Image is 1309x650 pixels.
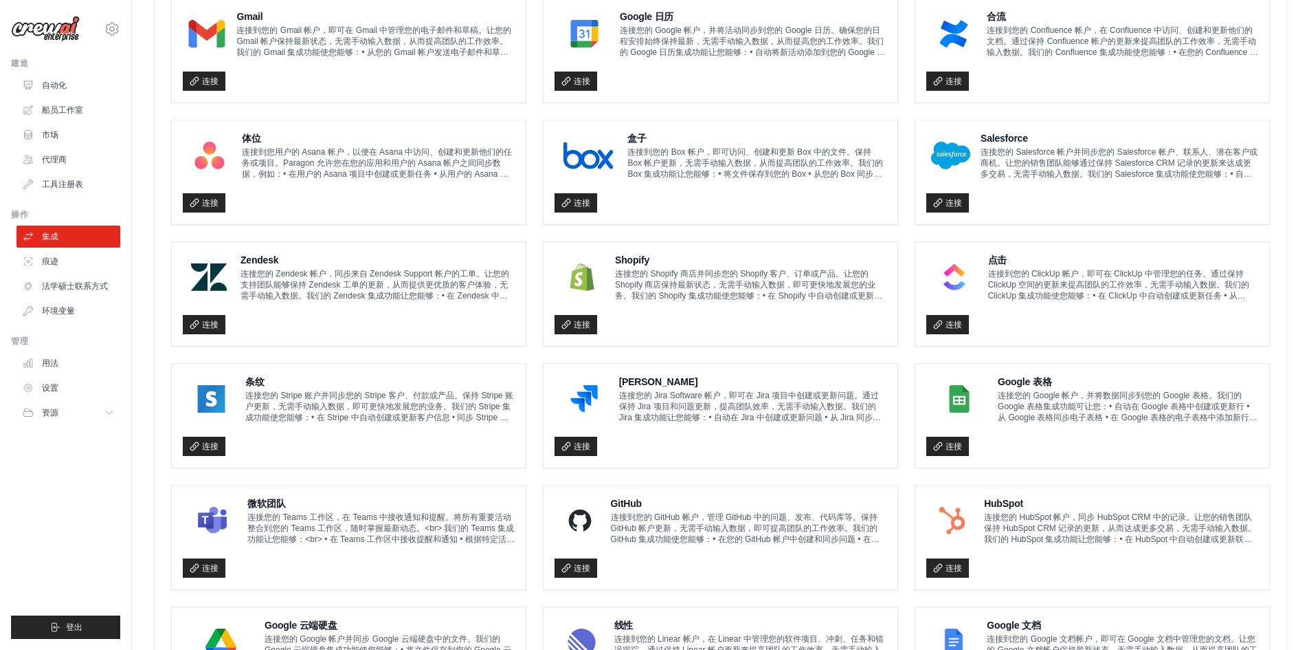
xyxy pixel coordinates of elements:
font: 自动化 [42,80,67,90]
font: 连接您的 HubSpot 帐户，同步 HubSpot CRM 中的记录。让您的销售团队保持 HubSpot CRM 记录的更新，从而达成更多交易，无需手动输入数据。我们的 HubSpot 集成功... [984,512,1256,566]
font: 痕迹 [42,257,58,266]
img: Zendesk 徽标 [187,263,231,291]
a: 市场 [16,124,120,146]
font: 连接 [946,320,962,329]
font: 连接到您的 Confluence 帐户，在 Confluence 中访问、创建和更新他们的文档。通过保持 Confluence 帐户的更新来提高团队的工作效率，无需手动输入数据。我们的 Conf... [987,25,1257,68]
font: 点击 [988,254,1007,266]
button: 资源 [16,402,120,424]
font: 连接 [574,563,590,573]
font: 操作 [11,210,28,219]
font: 环境变量 [42,306,75,316]
img: ClickUp 徽标 [930,263,978,291]
a: 船员工作室 [16,99,120,121]
a: 设置 [16,377,120,399]
font: 代理商 [42,155,67,164]
img: Gmail 徽标 [187,20,227,47]
font: [PERSON_NAME] [619,376,698,387]
font: Shopify [615,254,649,266]
font: 连接 [574,76,590,86]
img: GitHub 徽标 [559,507,601,534]
img: 标识 [11,16,80,42]
font: 连接 [946,563,962,573]
font: 盒子 [627,133,647,144]
font: GitHub [611,498,642,509]
font: 连接到您的 Box 帐户，即可访问、创建和更新 Box 中的文件。保持 Box 帐户更新，无需手动输入数据，从而提高团队的工作效率。我们的 Box 集成功能让您能够：• 将文件保存到您的 Box... [627,147,883,190]
font: 连接 [202,563,219,573]
font: 连接 [574,320,590,329]
font: Zendesk [240,254,278,266]
img: Salesforce 徽标 [930,142,971,169]
font: 连接到您的 ClickUp 帐户，即可在 ClickUp 中管理您的任务。通过保持 ClickUp 空间的更新来提高团队的工作效率，无需手动输入数据。我们的 ClickUp 集成功能使您能够：•... [988,269,1250,312]
font: 连接 [202,442,219,451]
font: 线性 [614,620,634,631]
a: 用法 [16,352,120,374]
a: 自动化 [16,74,120,96]
img: HubSpot 徽标 [930,507,974,534]
font: 设置 [42,383,58,393]
font: 连接 [574,198,590,208]
font: 登出 [66,622,82,632]
font: 连接您的 Google 帐户，并将活动同步到您的 Google 日历。确保您的日程安排始终保持最新，无需手动输入数据，从而提高您的工作效率。我们的 Google 日历集成功能让您能够：• 自动将... [620,25,885,68]
font: Salesforce [981,133,1028,144]
font: Google 日历 [620,11,673,22]
font: 合流 [987,11,1006,22]
font: 管理 [11,336,28,346]
font: 体位 [242,133,261,144]
font: 连接您的 Zendesk 帐户，同步来自 Zendesk Support 帐户的工单。让您的支持团队能够保持 Zendesk 工单的更新，从而提供更优质的客户体验，无需手动输入数据。我们的 Ze... [240,269,509,323]
a: 环境变量 [16,300,120,322]
font: Google 文档 [987,620,1040,631]
img: Shopify 徽标 [559,263,605,291]
font: 用法 [42,358,58,368]
font: 市场 [42,130,58,140]
font: 连接您的 Teams 工作区，在 Teams 中接收通知和提醒。将所有重要活动整合到您的 Teams 工作区，随时掌握最新动态。<br> 我们的 Teams 集成功能让您能够：<br> • 在 ... [247,512,514,555]
a: 代理商 [16,149,120,171]
font: 连接 [202,76,219,86]
font: 船员工作室 [42,105,83,115]
a: 工具注册表 [16,173,120,195]
font: 连接到您的 GitHub 帐户，管理 GitHub 中的问题、发布、代码库等。保持 GitHub 帐户更新，无需手动输入数据，即可提高团队的工作效率。我们的 GitHub 集成功能使您能够：• ... [611,512,885,566]
font: 资源 [42,408,58,418]
font: 建造 [11,58,28,68]
font: 连接 [202,320,219,329]
font: 连接 [946,76,962,86]
button: 登出 [11,616,120,639]
font: 连接到您的 Gmail 帐户，即可在 Gmail 中管理您的电子邮件和草稿。让您的 Gmail 帐户保持最新状态，无需手动输入数据，从而提高团队的工作效率。我们的 Gmail 集成功能使您能够：... [236,25,513,79]
img: Asana 标志 [187,142,232,169]
font: 微软团队 [247,498,285,509]
font: 连接 [946,198,962,208]
img: 盒子标志 [559,142,618,169]
font: 条纹 [245,376,265,387]
font: Google 云端硬盘 [265,620,337,631]
font: 连接您的 Jira Software 帐户，即可在 Jira 项目中创建或更新问题。通过保持 Jira 项目和问题更新，提高团队效率，无需手动输入数据。我们的 Jira 集成功能让您能够：• 自... [619,391,881,433]
font: 连接 [202,198,219,208]
font: 连接您的 Salesforce 帐户并同步您的 Salesforce 帐户、联系人、潜在客户或商机。让您的销售团队能够通过保持 Salesforce CRM 记录的更新来达成更多交易，无需手动输... [981,147,1257,201]
img: Google 日历徽标 [559,20,610,47]
font: 连接到您用户的 Asana 帐户，以便在 Asana 中访问、创建和更新他们的任务或项目。Paragon 允许您在您的应用和用户的 Asana 帐户之间同步数据，例如：• 在用户的 Asana ... [242,147,512,190]
font: 工具注册表 [42,180,83,189]
font: 集成 [42,232,58,241]
font: 连接 [574,442,590,451]
a: 痕迹 [16,250,120,272]
img: Confluence 徽标 [930,20,977,47]
font: 法学硕士联系方式 [42,281,108,291]
img: 条纹标志 [187,385,236,413]
font: 连接您的 Google 帐户，并将数据同步到您的 Google 表格。我们的 Google 表格集成功能可让您：• 自动在 Google 表格中创建或更新行 • 从 Google 表格同步电子表... [998,391,1257,433]
a: 集成 [16,226,120,248]
font: Gmail [236,11,262,22]
font: 连接您的 Shopify 商店并同步您的 Shopify 客户、订单或产品。让您的 Shopify 商店保持最新状态，无需手动输入数据，即可更快地发展您的业务。我们的 Shopify 集成功能使... [615,269,882,312]
img: Microsoft Teams 徽标 [187,507,238,534]
font: 连接 [946,442,962,451]
font: HubSpot [984,498,1023,509]
a: 法学硕士联系方式 [16,275,120,297]
font: 连接您的 Stripe 账户并同步您的 Stripe 客户、付款或产品。保持 Stripe 账户更新，无需手动输入数据，即可更快地发展您的业务。我们的 Stripe 集成功能使您能够：• 在 S... [245,391,513,433]
img: Google 表格徽标 [930,385,988,413]
font: Google 表格 [998,376,1051,387]
img: Jira 徽标 [559,385,609,413]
